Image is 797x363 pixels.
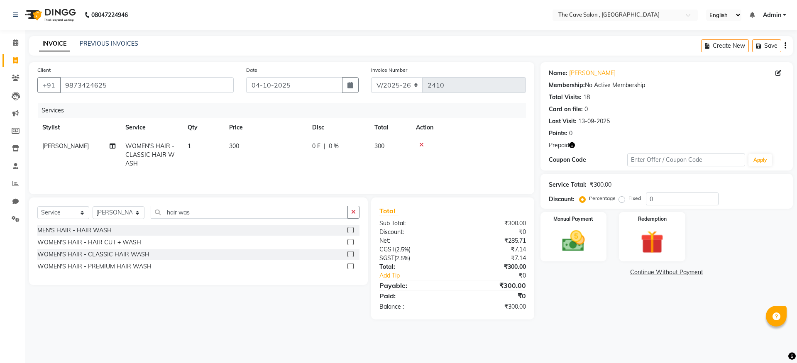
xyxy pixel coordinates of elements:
[638,215,667,223] label: Redemption
[542,268,791,277] a: Continue Without Payment
[373,245,452,254] div: ( )
[60,77,234,93] input: Search by Name/Mobile/Email/Code
[224,118,307,137] th: Price
[549,69,567,78] div: Name:
[120,118,183,137] th: Service
[396,246,409,253] span: 2.5%
[549,105,583,114] div: Card on file:
[379,254,394,262] span: SGST
[763,11,781,19] span: Admin
[329,142,339,151] span: 0 %
[549,141,569,150] span: Prepaid
[569,129,572,138] div: 0
[379,207,398,215] span: Total
[633,228,671,256] img: _gift.svg
[452,254,532,263] div: ₹7.14
[21,3,78,27] img: logo
[37,66,51,74] label: Client
[549,195,575,204] div: Discount:
[549,180,587,189] div: Service Total:
[125,142,175,167] span: WOMEN'S HAIR - CLASSIC HAIR WASH
[229,142,239,150] span: 300
[762,330,789,355] iframe: chat widget
[396,255,408,261] span: 2.5%
[549,117,577,126] div: Last Visit:
[452,228,532,236] div: ₹0
[37,238,141,247] div: WOMEN'S HAIR - HAIR CUT + WASH
[589,195,616,202] label: Percentage
[411,118,526,137] th: Action
[373,302,452,311] div: Balance :
[151,206,348,219] input: Search or Scan
[369,118,411,137] th: Total
[324,142,325,151] span: |
[553,215,593,223] label: Manual Payment
[373,271,466,280] a: Add Tip
[373,263,452,271] div: Total:
[466,271,532,280] div: ₹0
[38,103,532,118] div: Services
[627,153,745,166] input: Enter Offer / Coupon Code
[373,254,452,263] div: ( )
[374,142,384,150] span: 300
[246,66,257,74] label: Date
[39,37,70,51] a: INVOICE
[578,117,610,126] div: 13-09-2025
[452,236,532,245] div: ₹285.71
[583,93,590,102] div: 18
[590,180,611,189] div: ₹300.00
[42,142,89,150] span: [PERSON_NAME]
[371,66,407,74] label: Invoice Number
[37,250,149,259] div: WOMEN'S HAIR - CLASSIC HAIR WASH
[373,219,452,228] div: Sub Total:
[549,156,627,164] div: Coupon Code
[373,236,452,245] div: Net:
[91,3,128,27] b: 08047224946
[188,142,191,150] span: 1
[452,280,532,290] div: ₹300.00
[701,39,749,52] button: Create New
[452,263,532,271] div: ₹300.00
[37,226,112,235] div: MEN'S HAIR - HAIR WASH
[183,118,224,137] th: Qty
[312,142,320,151] span: 0 F
[37,262,152,271] div: WOMEN'S HAIR - PREMIUM HAIR WASH
[549,93,582,102] div: Total Visits:
[37,77,61,93] button: +91
[37,118,120,137] th: Stylist
[80,40,138,47] a: PREVIOUS INVOICES
[379,246,395,253] span: CGST
[373,291,452,301] div: Paid:
[373,280,452,290] div: Payable:
[549,129,567,138] div: Points:
[555,228,592,254] img: _cash.svg
[628,195,641,202] label: Fixed
[569,69,616,78] a: [PERSON_NAME]
[752,39,781,52] button: Save
[549,81,585,90] div: Membership:
[549,81,785,90] div: No Active Membership
[748,154,772,166] button: Apply
[307,118,369,137] th: Disc
[452,245,532,254] div: ₹7.14
[452,291,532,301] div: ₹0
[584,105,588,114] div: 0
[452,302,532,311] div: ₹300.00
[452,219,532,228] div: ₹300.00
[373,228,452,236] div: Discount:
